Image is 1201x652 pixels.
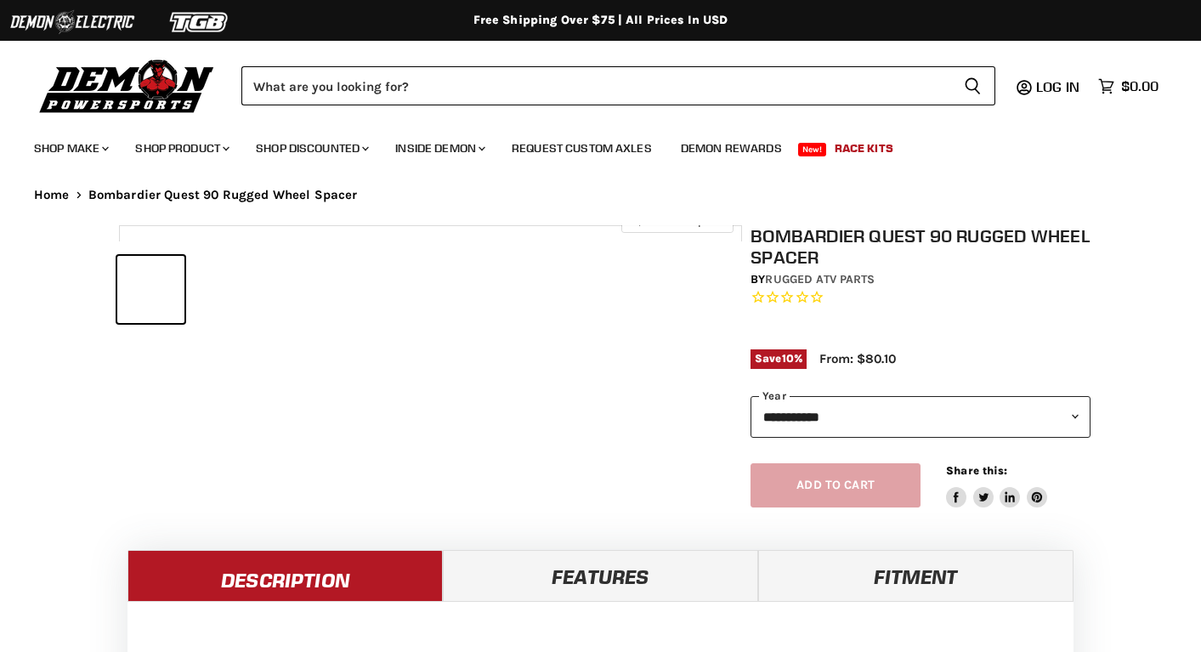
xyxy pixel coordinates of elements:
[443,550,758,601] a: Features
[117,256,184,323] button: Bombardier Quest 90 Rugged Wheel Spacer thumbnail
[751,349,807,368] span: Save %
[1121,78,1159,94] span: $0.00
[822,131,906,166] a: Race Kits
[1028,79,1090,94] a: Log in
[751,289,1091,307] span: Rated 0.0 out of 5 stars 0 reviews
[34,55,220,116] img: Demon Powersports
[241,66,950,105] input: Search
[1036,78,1079,95] span: Log in
[765,272,875,286] a: Rugged ATV Parts
[751,396,1091,438] select: year
[382,131,496,166] a: Inside Demon
[21,131,119,166] a: Shop Make
[946,464,1007,477] span: Share this:
[136,6,263,38] img: TGB Logo 2
[751,225,1091,268] h1: Bombardier Quest 90 Rugged Wheel Spacer
[88,188,358,202] span: Bombardier Quest 90 Rugged Wheel Spacer
[122,131,240,166] a: Shop Product
[798,143,827,156] span: New!
[751,270,1091,289] div: by
[758,550,1074,601] a: Fitment
[243,131,379,166] a: Shop Discounted
[668,131,795,166] a: Demon Rewards
[34,188,70,202] a: Home
[1090,74,1167,99] a: $0.00
[127,550,443,601] a: Description
[819,351,896,366] span: From: $80.10
[630,214,724,227] span: Click to expand
[21,124,1154,166] ul: Main menu
[8,6,136,38] img: Demon Electric Logo 2
[241,66,995,105] form: Product
[946,463,1047,508] aside: Share this:
[499,131,665,166] a: Request Custom Axles
[950,66,995,105] button: Search
[782,352,794,365] span: 10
